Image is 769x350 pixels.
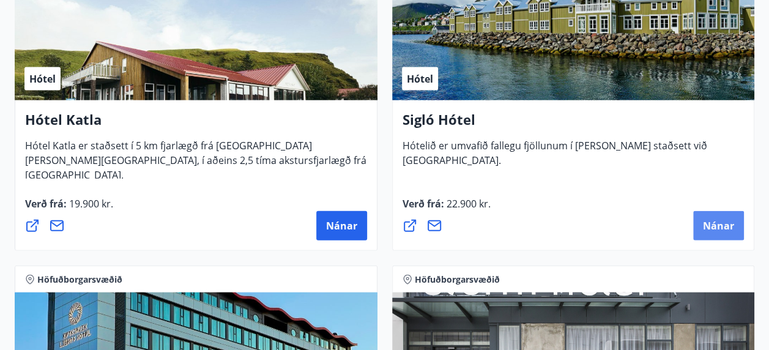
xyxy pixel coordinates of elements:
[403,139,707,177] span: Hótelið er umvafið fallegu fjöllunum í [PERSON_NAME] staðsett við [GEOGRAPHIC_DATA].
[693,211,744,240] button: Nánar
[703,219,734,233] span: Nánar
[403,110,745,138] h4: Sigló Hótel
[25,139,366,192] span: Hótel Katla er staðsett í 5 km fjarlægð frá [GEOGRAPHIC_DATA][PERSON_NAME][GEOGRAPHIC_DATA], í að...
[326,219,357,233] span: Nánar
[444,197,491,210] span: 22.900 kr.
[37,274,122,286] span: Höfuðborgarsvæðið
[67,197,113,210] span: 19.900 kr.
[25,197,113,220] span: Verð frá :
[415,274,500,286] span: Höfuðborgarsvæðið
[403,197,491,220] span: Verð frá :
[29,72,56,86] span: Hótel
[316,211,367,240] button: Nánar
[407,72,433,86] span: Hótel
[25,110,367,138] h4: Hótel Katla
